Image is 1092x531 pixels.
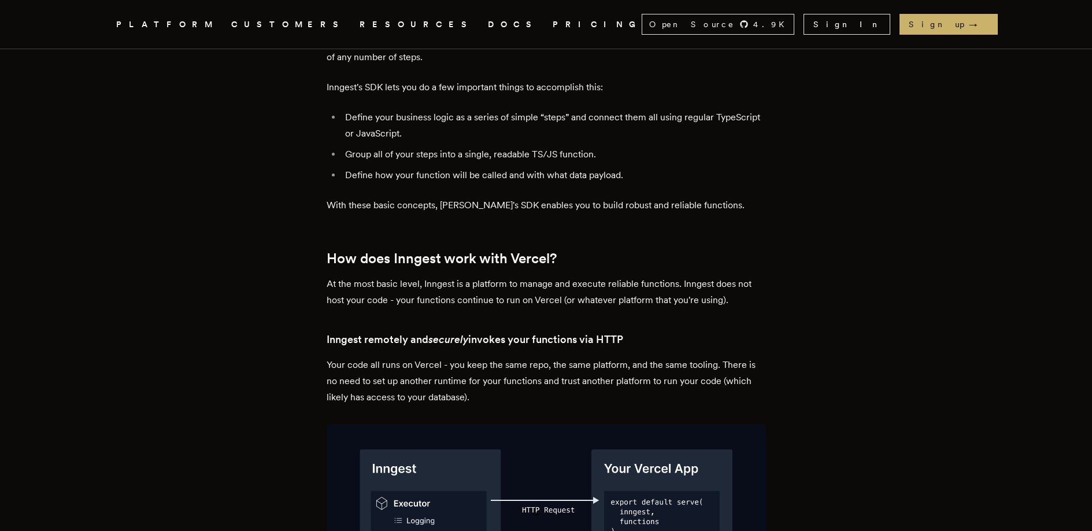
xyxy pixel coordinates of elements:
[804,14,890,35] a: Sign In
[649,19,735,30] span: Open Source
[553,17,642,32] a: PRICING
[969,19,989,30] span: →
[327,33,766,65] p: Inngest is a platform built to run reliable functions. It is designed to handle complex workloads...
[327,197,766,213] p: With these basic concepts, [PERSON_NAME]'s SDK enables you to build robust and reliable functions.
[327,357,766,405] p: Your code all runs on Vercel - you keep the same repo, the same platform, and the same tooling. T...
[116,17,217,32] button: PLATFORM
[327,250,766,267] h2: How does Inngest work with Vercel?
[488,17,539,32] a: DOCS
[327,331,766,348] h3: Inngest remotely and invokes your functions via HTTP
[342,146,766,163] li: Group all of your steps into a single, readable TS/JS function.
[360,17,474,32] button: RESOURCES
[231,17,346,32] a: CUSTOMERS
[899,14,998,35] a: Sign up
[428,333,468,345] em: securely
[342,109,766,142] li: Define your business logic as a series of simple “steps” and connect them all using regular TypeS...
[753,19,791,30] span: 4.9 K
[327,276,766,308] p: At the most basic level, Inngest is a platform to manage and execute reliable functions. Inngest ...
[342,167,766,183] li: Define how your function will be called and with what data payload.
[327,79,766,95] p: Inngest's SDK lets you do a few important things to accomplish this:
